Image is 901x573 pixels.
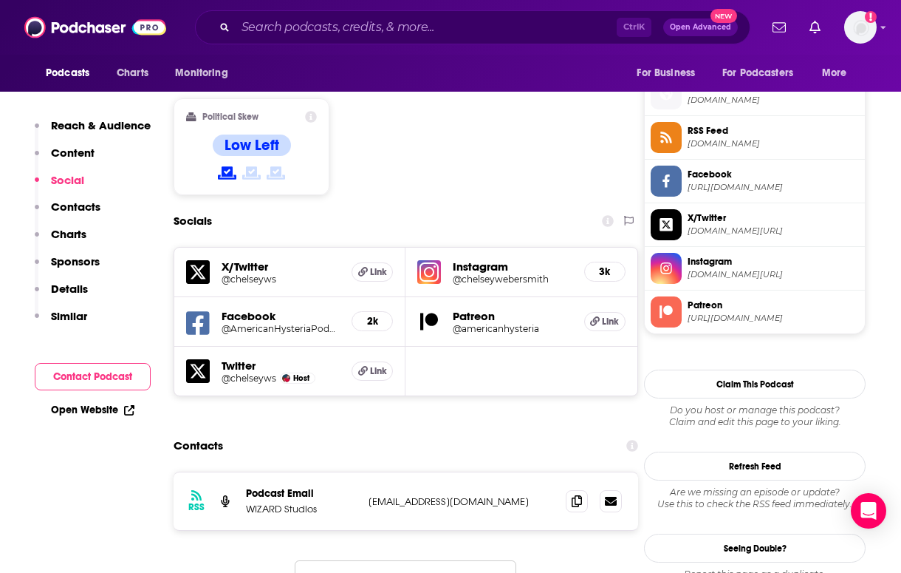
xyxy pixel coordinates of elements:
h5: Instagram [453,260,572,274]
span: Do you host or manage this podcast? [644,404,866,416]
span: Charts [117,63,148,84]
p: Reach & Audience [51,118,151,132]
span: Monitoring [175,63,227,84]
h5: 3k [597,265,613,278]
p: Charts [51,227,86,241]
span: feeds.megaphone.fm [688,138,859,149]
span: Link [370,266,387,278]
button: Sponsors [35,254,100,282]
span: More [822,63,847,84]
p: W!ZARD Studios [246,503,357,515]
a: @AmericanHysteriaPodcast [222,323,340,334]
span: Podcasts [46,63,89,84]
a: Open Website [51,404,134,416]
button: open menu [626,59,713,87]
span: For Podcasters [722,63,793,84]
img: User Profile [844,11,877,44]
p: Details [51,282,88,296]
p: Podcast Email [246,487,357,500]
span: Link [602,316,619,328]
button: open menu [713,59,815,87]
p: Sponsors [51,254,100,268]
button: Content [35,146,95,173]
h3: RSS [188,501,205,513]
img: Chelsey Weber-Smith [282,374,290,382]
a: Instagram[DOMAIN_NAME][URL] [651,253,859,284]
button: Contacts [35,200,100,227]
span: Link [370,365,387,377]
input: Search podcasts, credits, & more... [236,16,617,39]
p: Content [51,146,95,160]
span: Host [293,373,309,383]
p: [EMAIL_ADDRESS][DOMAIN_NAME] [369,495,554,508]
a: Charts [107,59,157,87]
h2: Political Skew [202,112,258,122]
span: instagram.com/chelseywebersmith [688,269,859,280]
button: Show profile menu [844,11,877,44]
button: Contact Podcast [35,363,151,390]
h5: Twitter [222,359,340,373]
p: Similar [51,309,87,323]
a: RSS Feed[DOMAIN_NAME] [651,122,859,153]
img: Podchaser - Follow, Share and Rate Podcasts [24,13,166,41]
a: Facebook[URL][DOMAIN_NAME] [651,166,859,197]
a: Seeing Double? [644,534,866,563]
span: New [710,9,737,23]
h5: X/Twitter [222,260,340,274]
p: Social [51,173,84,187]
button: Similar [35,309,87,336]
a: Official Website[DOMAIN_NAME] [651,78,859,109]
span: For Business [637,63,695,84]
a: @chelseywebersmith [453,274,572,285]
div: Search podcasts, credits, & more... [195,10,750,44]
button: open menu [812,59,866,87]
a: Link [584,312,626,331]
h5: Facebook [222,309,340,323]
span: Logged in as evankrask [844,11,877,44]
button: Open AdvancedNew [663,18,738,36]
a: Show notifications dropdown [804,15,826,40]
a: @americanhysteria [453,323,572,334]
p: Contacts [51,200,100,214]
svg: Add a profile image [865,11,877,23]
div: Claim and edit this page to your liking. [644,404,866,428]
span: RSS Feed [688,124,859,138]
a: Show notifications dropdown [767,15,792,40]
a: X/Twitter[DOMAIN_NAME][URL] [651,209,859,240]
a: Link [352,362,393,381]
span: americanhysteria.com [688,95,859,106]
button: Details [35,282,88,309]
span: Facebook [688,168,859,181]
h2: Contacts [174,432,223,460]
span: Instagram [688,255,859,268]
span: Ctrl K [617,18,651,37]
h5: Patreon [453,309,572,323]
button: Claim This Podcast [644,370,866,399]
h2: Socials [174,207,212,235]
button: open menu [165,59,247,87]
span: Patreon [688,299,859,312]
button: Reach & Audience [35,118,151,146]
span: https://www.facebook.com/AmericanHysteriaPodcast [688,182,859,193]
h4: Low Left [225,136,279,155]
div: Open Intercom Messenger [851,493,886,529]
a: Patreon[URL][DOMAIN_NAME] [651,296,859,328]
button: open menu [35,59,109,87]
h5: 2k [364,315,380,328]
a: Link [352,262,393,282]
button: Refresh Feed [644,452,866,481]
span: https://www.patreon.com/americanhysteria [688,313,859,324]
button: Social [35,173,84,200]
span: twitter.com/chelseyws [688,226,859,237]
a: @chelseyws [222,373,276,384]
img: iconImage [417,260,441,284]
button: Charts [35,227,86,254]
div: Are we missing an episode or update? Use this to check the RSS feed immediately. [644,486,866,510]
span: Open Advanced [670,24,731,31]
